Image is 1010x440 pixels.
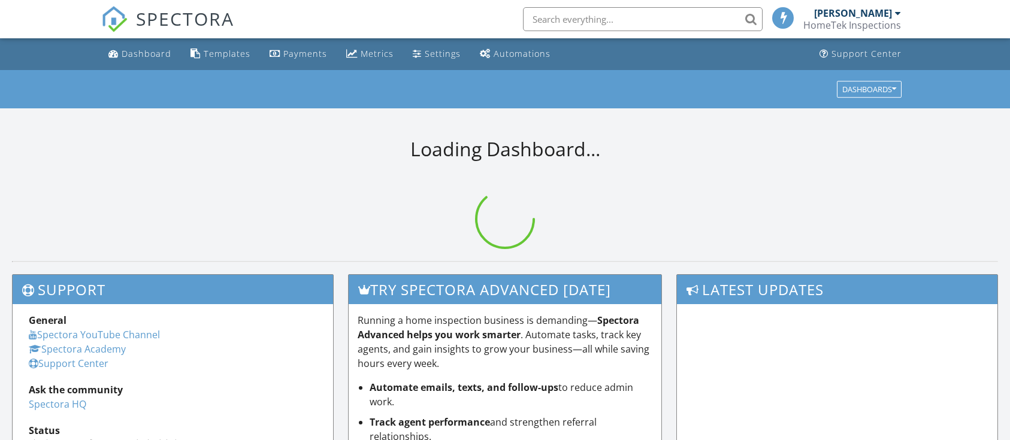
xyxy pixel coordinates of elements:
[361,48,394,59] div: Metrics
[408,43,465,65] a: Settings
[283,48,327,59] div: Payments
[341,43,398,65] a: Metrics
[370,381,558,394] strong: Automate emails, texts, and follow-ups
[803,19,901,31] div: HomeTek Inspections
[29,383,317,397] div: Ask the community
[370,415,490,429] strong: Track agent performance
[837,81,902,98] button: Dashboards
[29,328,160,341] a: Spectora YouTube Channel
[494,48,551,59] div: Automations
[370,380,653,409] li: to reduce admin work.
[186,43,255,65] a: Templates
[475,43,555,65] a: Automations (Basic)
[815,43,906,65] a: Support Center
[101,6,128,32] img: The Best Home Inspection Software - Spectora
[29,397,86,411] a: Spectora HQ
[425,48,461,59] div: Settings
[136,6,234,31] span: SPECTORA
[358,313,653,371] p: Running a home inspection business is demanding— . Automate tasks, track key agents, and gain ins...
[814,7,892,19] div: [PERSON_NAME]
[204,48,250,59] div: Templates
[677,275,997,304] h3: Latest Updates
[842,85,896,93] div: Dashboards
[29,342,126,356] a: Spectora Academy
[358,314,639,341] strong: Spectora Advanced helps you work smarter
[523,7,763,31] input: Search everything...
[101,16,234,41] a: SPECTORA
[265,43,332,65] a: Payments
[29,423,317,438] div: Status
[349,275,662,304] h3: Try spectora advanced [DATE]
[831,48,902,59] div: Support Center
[29,314,66,327] strong: General
[104,43,176,65] a: Dashboard
[13,275,333,304] h3: Support
[29,357,108,370] a: Support Center
[122,48,171,59] div: Dashboard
